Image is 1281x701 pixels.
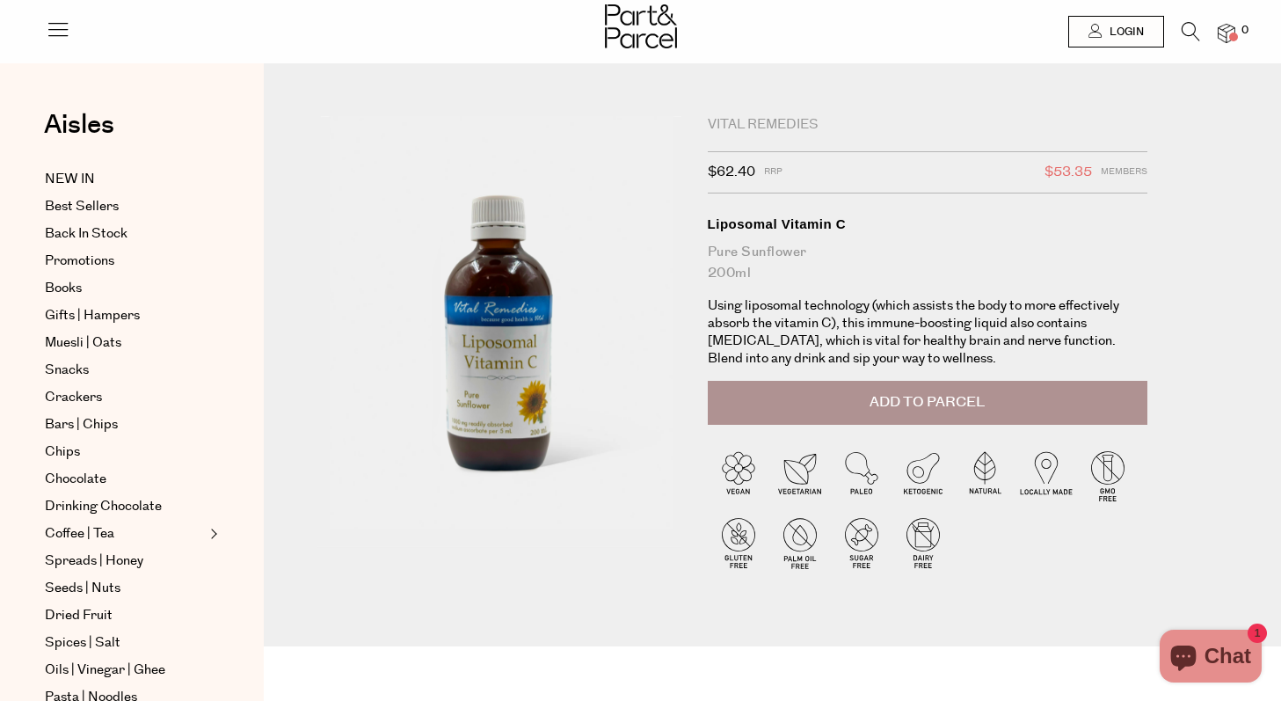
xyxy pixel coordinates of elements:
span: Drinking Chocolate [45,496,162,517]
span: Spices | Salt [45,632,120,654]
span: Gifts | Hampers [45,305,140,326]
a: Aisles [44,112,114,156]
a: Dried Fruit [45,605,205,626]
img: P_P-ICONS-Live_Bec_V11_Vegan.svg [708,445,769,507]
span: Login [1105,25,1144,40]
a: Spreads | Honey [45,551,205,572]
img: P_P-ICONS-Live_Bec_V11_Locally_Made_2.svg [1015,445,1077,507]
span: Coffee | Tea [45,523,114,544]
a: Bars | Chips [45,414,205,435]
span: Chips [45,442,80,463]
img: Liposomal Vitamin C [317,116,681,547]
span: Oils | Vinegar | Ghee [45,660,165,681]
span: Aisles [44,106,114,144]
a: Chocolate [45,469,205,490]
a: Promotions [45,251,205,272]
a: Muesli | Oats [45,332,205,354]
a: Login [1068,16,1164,47]
span: Snacks [45,360,89,381]
a: Chips [45,442,205,463]
a: NEW IN [45,169,205,190]
span: Crackers [45,387,102,408]
div: Pure Sunflower 200ml [708,242,1147,284]
img: P_P-ICONS-Live_Bec_V11_Natural.svg [954,445,1015,507]
a: Seeds | Nuts [45,578,205,599]
span: 0 [1237,23,1253,39]
a: Back In Stock [45,223,205,245]
span: Muesli | Oats [45,332,121,354]
img: P_P-ICONS-Live_Bec_V11_GMO_Free.svg [1077,445,1139,507]
div: Liposomal Vitamin C [708,215,1147,233]
span: $62.40 [708,161,755,184]
img: P_P-ICONS-Live_Bec_V11_Ketogenic.svg [892,445,954,507]
div: Vital Remedies [708,116,1147,134]
img: P_P-ICONS-Live_Bec_V11_Gluten_Free.svg [708,512,769,573]
p: Using liposomal technology (which assists the body to more effectively absorb the vitamin C), thi... [708,297,1147,368]
a: Gifts | Hampers [45,305,205,326]
a: Spices | Salt [45,632,205,654]
span: Dried Fruit [45,605,113,626]
span: RRP [764,161,782,184]
span: Promotions [45,251,114,272]
img: Part&Parcel [605,4,677,48]
a: Books [45,278,205,299]
a: 0 [1218,24,1235,42]
span: Chocolate [45,469,106,490]
a: Snacks [45,360,205,381]
span: Seeds | Nuts [45,578,120,599]
button: Expand/Collapse Coffee | Tea [206,523,218,544]
button: Add to Parcel [708,381,1147,425]
img: P_P-ICONS-Live_Bec_V11_Palm_Oil_Free.svg [769,512,831,573]
span: Add to Parcel [870,392,985,413]
span: Spreads | Honey [45,551,143,572]
span: Books [45,278,82,299]
img: P_P-ICONS-Live_Bec_V11_Vegetarian.svg [769,445,831,507]
img: P_P-ICONS-Live_Bec_V11_Dairy_Free.svg [892,512,954,573]
a: Oils | Vinegar | Ghee [45,660,205,681]
a: Drinking Chocolate [45,496,205,517]
a: Crackers [45,387,205,408]
a: Coffee | Tea [45,523,205,544]
span: $53.35 [1044,161,1092,184]
span: NEW IN [45,169,95,190]
inbox-online-store-chat: Shopify online store chat [1154,630,1267,687]
span: Back In Stock [45,223,127,245]
span: Best Sellers [45,196,119,217]
a: Best Sellers [45,196,205,217]
span: Bars | Chips [45,414,118,435]
img: P_P-ICONS-Live_Bec_V11_Paleo.svg [831,445,892,507]
span: Members [1101,161,1147,184]
img: P_P-ICONS-Live_Bec_V11_Sugar_Free.svg [831,512,892,573]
